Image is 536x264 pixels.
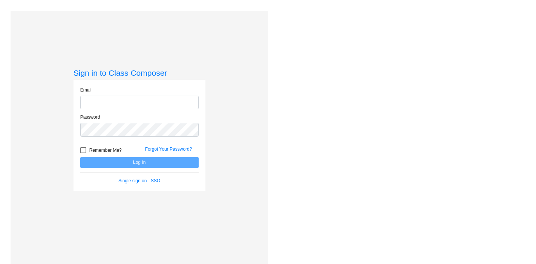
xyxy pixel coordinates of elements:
[118,178,160,183] a: Single sign on - SSO
[89,146,122,155] span: Remember Me?
[80,157,199,168] button: Log In
[145,146,192,152] a: Forgot Your Password?
[74,68,205,78] h3: Sign in to Class Composer
[80,114,100,121] label: Password
[80,87,92,93] label: Email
